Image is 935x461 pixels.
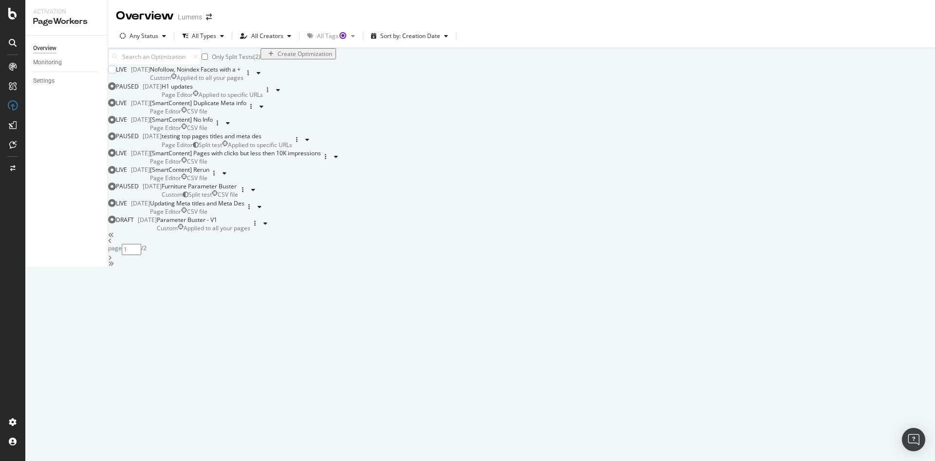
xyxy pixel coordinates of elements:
div: neutral label [150,157,181,166]
div: Parameter Buster - V1 [157,216,217,224]
span: Page Editor [150,207,181,216]
div: [DATE] [138,216,157,224]
div: neutral label [150,107,181,115]
div: Applied to specific URLs [228,141,292,149]
div: All Creators [251,33,283,39]
div: angle-left [108,238,935,244]
div: [SmartContent] Duplicate Meta info [150,99,246,107]
div: [SmartContent] Pages with clicks but less then 10K impressions [150,149,321,157]
div: angles-left [108,232,935,238]
div: ( 2 ) [253,53,261,61]
div: Overview [33,43,56,54]
div: [DATE] [131,199,150,207]
span: Custom [150,74,171,82]
div: neutral label [150,74,171,82]
div: neutral label [157,224,178,232]
div: Furniture Parameter Buster [162,182,237,190]
div: PAUSED [116,182,139,190]
div: Only Split Tests [212,53,253,61]
div: [SmartContent] Rerun [150,166,209,174]
span: Page Editor [150,174,181,182]
div: Activation [33,8,100,16]
span: Custom [157,224,178,232]
div: neutral label [150,207,181,216]
div: Create Optimization [278,50,332,58]
input: Search an Optimization [108,48,202,65]
div: [DATE] [131,115,150,124]
div: neutral label [162,91,193,99]
button: All Types [178,28,228,44]
div: Open Intercom Messenger [902,428,925,451]
span: Page Editor [162,91,193,99]
a: Settings [33,76,101,86]
div: Sort by: Creation Date [380,33,440,39]
span: Page Editor [150,124,181,132]
div: neutral label [150,174,181,182]
div: brand label [183,190,212,199]
span: Split test [199,141,222,149]
span: Split test [188,190,212,199]
a: Monitoring [33,57,101,68]
div: CSV file [187,124,207,132]
span: Page Editor [150,107,181,115]
div: LIVE [116,65,127,74]
div: LIVE [116,166,127,174]
div: [DATE] [131,166,150,174]
div: angle-right [108,255,935,261]
button: All Creators [236,28,295,44]
div: Tooltip anchor [338,31,347,40]
button: All TagsTooltip anchor [303,28,359,44]
button: Any Status [116,28,170,44]
div: [SmartContent] No Info [150,115,213,124]
div: Applied to all your pages [177,74,243,82]
div: page / 2 [108,244,935,255]
div: Applied to specific URLs [199,91,263,99]
div: Overview [116,8,174,24]
div: H1 updates [162,82,193,91]
div: Any Status [130,33,158,39]
div: [DATE] [131,149,150,157]
div: CSV file [187,157,207,166]
div: [DATE] [143,182,162,190]
div: CSV file [187,207,207,216]
div: neutral label [150,124,181,132]
div: neutral label [162,141,193,149]
div: CSV file [187,174,207,182]
div: testing top pages titles and meta des [162,132,262,140]
div: CSV file [187,107,207,115]
div: PageWorkers [33,16,100,27]
div: brand label [193,141,222,149]
div: [DATE] [143,82,162,91]
div: All Types [192,33,216,39]
div: Monitoring [33,57,62,68]
div: [DATE] [131,99,150,107]
div: arrow-right-arrow-left [206,14,212,20]
div: [DATE] [143,132,162,140]
span: Page Editor [150,157,181,166]
div: Settings [33,76,55,86]
div: Nofollow, Noindex Facets with a + [150,65,241,74]
button: Sort by: Creation Date [367,28,452,44]
div: DRAFT [116,216,134,224]
div: angles-right [108,261,935,267]
div: Lumens [178,12,202,22]
div: PAUSED [116,82,139,91]
div: Applied to all your pages [184,224,250,232]
div: PAUSED [116,132,139,140]
div: Updating Meta titles and Meta Des [150,199,244,207]
span: Custom [162,190,183,199]
div: [DATE] [131,65,150,74]
span: Page Editor [162,141,193,149]
a: Overview [33,43,101,54]
div: LIVE [116,149,127,157]
button: Create Optimization [261,48,336,59]
div: LIVE [116,99,127,107]
div: CSV file [218,190,238,199]
div: LIVE [116,115,127,124]
div: LIVE [116,199,127,207]
div: neutral label [162,190,183,199]
div: All Tags [317,33,347,39]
